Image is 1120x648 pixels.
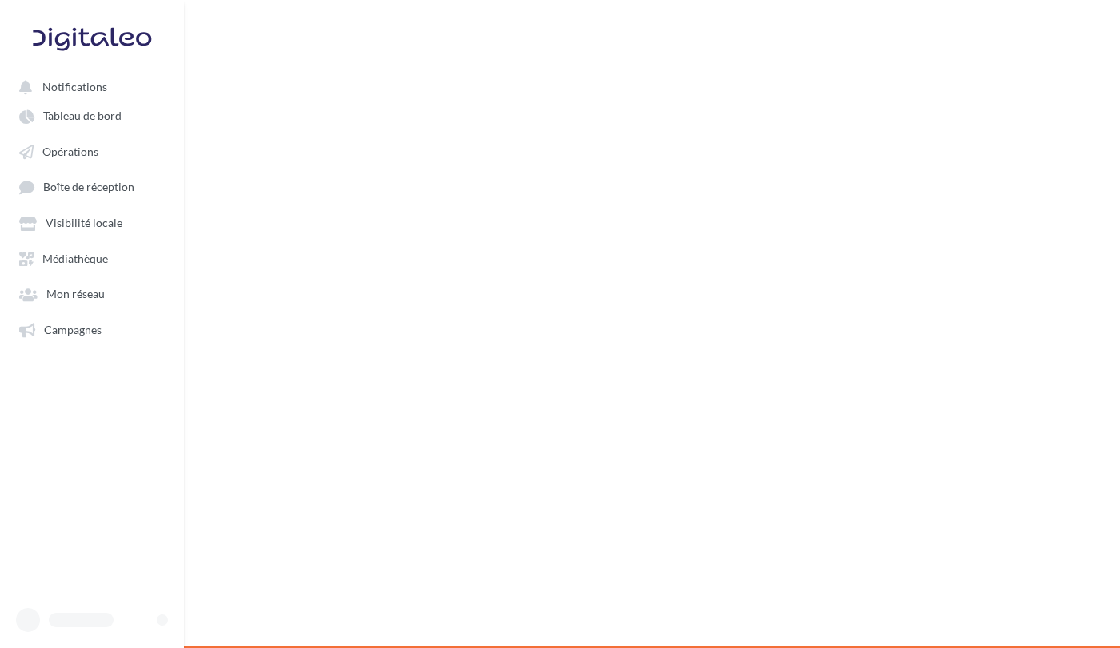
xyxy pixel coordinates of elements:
[42,80,107,93] span: Notifications
[10,279,174,308] a: Mon réseau
[10,208,174,237] a: Visibilité locale
[44,323,102,336] span: Campagnes
[42,145,98,158] span: Opérations
[43,109,122,123] span: Tableau de bord
[10,137,174,165] a: Opérations
[43,181,134,194] span: Boîte de réception
[42,252,108,265] span: Médiathèque
[10,244,174,272] a: Médiathèque
[46,288,105,301] span: Mon réseau
[10,172,174,201] a: Boîte de réception
[10,315,174,344] a: Campagnes
[46,217,122,230] span: Visibilité locale
[10,101,174,129] a: Tableau de bord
